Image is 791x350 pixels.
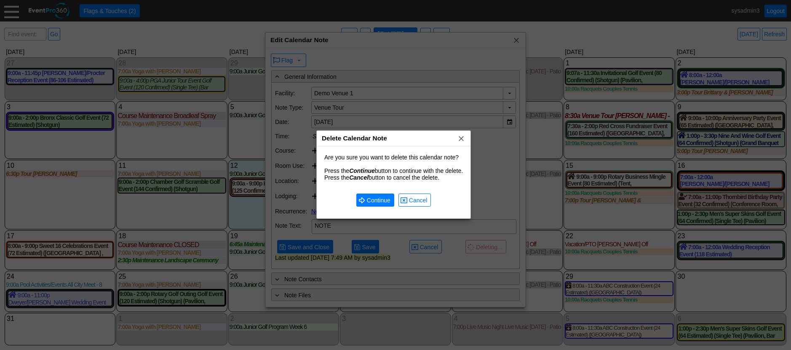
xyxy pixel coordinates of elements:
div: Are you sure you want to delete this calendar note? [324,154,463,161]
div: Press the button to continue with the delete. [324,167,463,174]
div: Press the button to cancel the delete. [324,174,463,181]
i: Cancel [349,174,369,181]
span: Continue [365,196,392,205]
span: Cancel [401,196,429,205]
span: Continue [358,196,392,205]
i: Continue [349,167,375,174]
span: Delete Calendar Note [322,135,387,142]
span: Cancel [407,196,429,205]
